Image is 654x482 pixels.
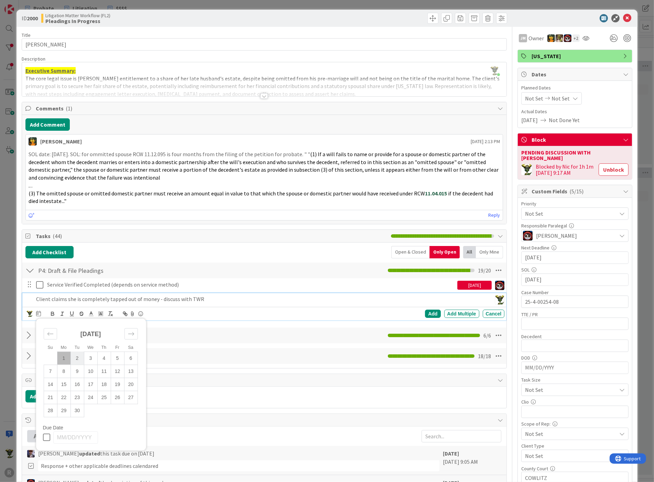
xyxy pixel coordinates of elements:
[47,281,455,289] p: Service Verified Completed (depends on service method)
[84,391,97,404] td: Wednesday, 09/24/2025 12:00 PM
[57,365,70,378] td: Monday, 09/08/2025 12:00 PM
[111,391,124,404] td: Friday, 09/26/2025 12:00 PM
[124,365,138,378] td: Saturday, 09/13/2025 12:00 PM
[549,116,580,124] span: Not Done Yet
[36,104,494,113] span: Comments
[111,378,124,391] td: Friday, 09/19/2025 12:00 PM
[425,310,440,318] div: Add
[495,295,504,304] img: NC
[525,274,625,286] input: MM/DD/YYYY
[124,352,138,365] td: Saturday, 09/06/2025 12:00 PM
[70,404,84,417] td: Tuesday, 09/30/2025 12:00 PM
[36,416,494,424] span: History
[490,66,499,75] img: jZg0EwA0np9Gq80Trytt88zaufK6fxCf.jpg
[483,310,505,318] div: Cancel
[57,352,70,365] td: Monday, 09/01/2025 12:00 PM
[444,310,479,318] div: Add Multiple
[97,352,111,365] td: Thursday, 09/04/2025 12:00 PM
[29,151,500,181] span: (1) If a will fails to name or provide for a spouse or domestic partner of the decedent whom the ...
[457,281,492,290] div: [DATE]
[27,15,38,22] b: 2000
[43,425,63,430] span: Due Date
[525,252,625,264] input: MM/DD/YYYY
[536,232,577,240] span: [PERSON_NAME]
[521,311,538,318] label: TTE / PR
[48,345,53,350] small: Su
[36,295,489,303] p: Client claims she is completely tapped out of money - discuss with TWR
[97,378,111,391] td: Thursday, 09/18/2025 12:00 PM
[391,246,429,258] div: Open & Closed
[443,449,501,471] div: [DATE] 9:05 AM
[53,431,98,444] input: MM/DD/YYYY
[429,246,460,258] div: Only Open
[471,138,500,145] span: [DATE] 2:13 PM
[572,34,580,42] div: + 2
[29,190,425,197] span: (3) The omitted spouse or omitted domestic partner must receive an amount equal in value to that ...
[521,245,629,250] div: Next Deadline
[44,404,57,417] td: Sunday, 09/28/2025 12:00 PM
[57,404,70,417] td: Monday, 09/29/2025 12:00 PM
[27,450,35,458] img: ML
[25,246,74,258] button: Add Checklist
[22,38,507,51] input: type card name here...
[84,352,97,365] td: Wednesday, 09/03/2025 12:00 PM
[483,331,491,340] span: 6 / 6
[84,378,97,391] td: Wednesday, 09/17/2025 12:00 PM
[525,451,613,461] span: Not Set
[25,75,503,98] p: The core legal issue is [PERSON_NAME] entitlement to a share of her late husband's estate, despit...
[61,345,67,350] small: Mo
[478,266,491,275] span: 19 / 20
[70,352,84,365] td: Tuesday, 09/02/2025 12:00 PM
[57,391,70,404] td: Monday, 09/22/2025 12:00 PM
[525,429,613,439] span: Not Set
[532,136,620,144] span: Block
[599,163,629,176] button: Unblock
[521,443,629,448] div: Client Type
[478,352,491,360] span: 18 / 18
[45,18,110,24] b: Pleadings In Progress
[528,34,544,42] span: Owner
[22,56,45,62] span: Description
[97,391,111,404] td: Thursday, 09/25/2025 12:00 PM
[28,430,47,442] div: All
[101,345,106,350] small: Th
[70,391,84,404] td: Tuesday, 09/23/2025 12:00 PM
[521,164,532,175] img: NC
[519,34,527,42] div: JM
[40,137,82,146] div: [PERSON_NAME]
[22,14,38,22] span: ID
[488,211,500,219] a: Reply
[38,449,155,458] span: [PERSON_NAME] this task due on [DATE]
[25,118,70,131] button: Add Comment
[29,182,30,189] span: .
[75,345,79,350] small: Tu
[44,391,57,404] td: Sunday, 09/21/2025 12:00 PM
[521,333,542,340] label: Decedent
[36,376,494,384] span: Links
[525,385,613,395] span: Not Set
[36,329,190,342] input: Add Checklist...
[523,231,533,240] img: JS
[124,328,138,340] div: Move forward to switch to the next month.
[128,345,133,350] small: Sa
[36,264,190,277] input: Add Checklist...
[97,365,111,378] td: Thursday, 09/11/2025 12:00 PM
[25,67,76,74] u: Executive Summary:
[29,137,37,146] img: MR
[70,365,84,378] td: Tuesday, 09/09/2025 12:00 PM
[521,355,629,360] div: DOD
[79,450,100,457] b: updated
[70,378,84,391] td: Tuesday, 09/16/2025 12:00 PM
[521,465,548,472] label: County Court
[521,150,629,161] div: PENDING DISCUSSION WITH [PERSON_NAME]
[532,187,620,195] span: Custom Fields
[111,365,124,378] td: Friday, 09/12/2025 12:00 PM
[29,150,500,182] p: SOL date: [DATE]. SOL: for ommitted spouse RCW 11.12.095 is four months from the filing of the pe...
[569,188,584,195] span: ( 5/15 )
[525,94,543,103] span: Not Set
[521,377,629,382] div: Task Size
[57,378,70,391] td: Monday, 09/15/2025 12:00 PM
[532,52,620,60] span: [US_STATE]
[53,233,62,239] span: ( 44 )
[25,390,63,403] button: Add Link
